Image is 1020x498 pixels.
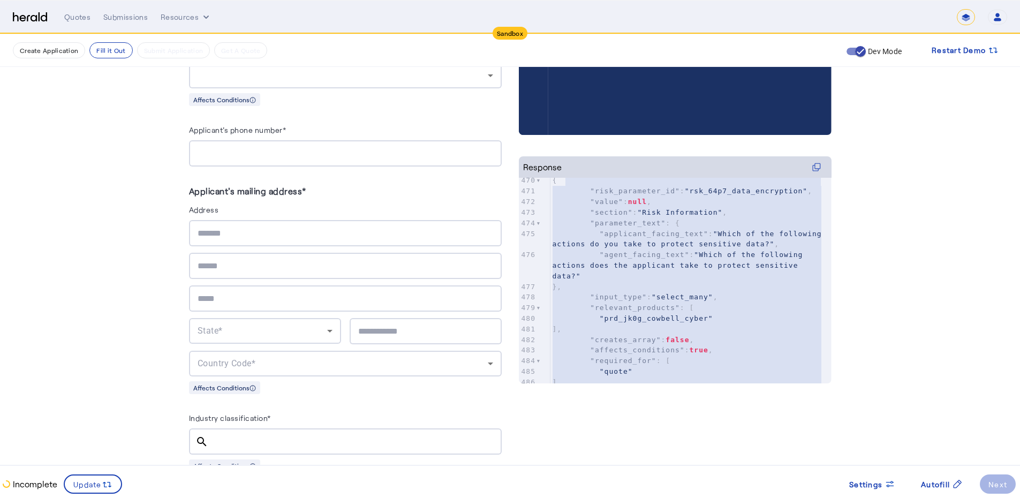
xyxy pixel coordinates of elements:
button: Update [64,474,122,494]
button: Resources dropdown menu [161,12,211,22]
span: : [ [553,304,694,312]
span: : , [553,230,827,248]
span: false [666,336,689,344]
img: Herald Logo [13,12,47,22]
span: "Which of the following actions does the applicant take to protect sensitive data?" [553,251,808,280]
div: 477 [519,282,537,292]
span: Country Code* [198,358,256,368]
div: 479 [519,303,537,313]
div: 486 [519,377,537,388]
span: : [553,251,808,280]
div: 482 [519,335,537,345]
span: { [553,176,557,184]
span: "quote" [600,367,633,375]
label: Dev Mode [866,46,902,57]
button: Submit Application [137,42,210,58]
div: 480 [519,313,537,324]
span: : , [553,187,813,195]
label: Applicant's phone number* [189,125,286,134]
span: : , [553,293,718,301]
span: State* [198,326,223,336]
label: Address [189,205,219,214]
button: Restart Demo [923,41,1007,60]
div: 473 [519,207,537,218]
span: true [690,346,708,354]
span: "value" [590,198,623,206]
button: Settings [841,474,904,494]
div: Submissions [103,12,148,22]
span: "input_type" [590,293,647,301]
span: "applicant_facing_text" [600,230,708,238]
span: "relevant_products" [590,304,680,312]
span: Restart Demo [932,44,986,57]
span: "select_many" [652,293,713,301]
p: Incomplete [11,478,57,491]
span: Autofill [921,479,950,490]
div: 475 [519,229,537,239]
span: "prd_jk0g_cowbell_cyber" [600,314,713,322]
div: Quotes [64,12,90,22]
div: 478 [519,292,537,303]
label: Industry classification* [189,413,271,422]
div: Sandbox [493,27,527,40]
div: 481 [519,324,537,335]
button: Fill it Out [89,42,132,58]
span: "creates_array" [590,336,661,344]
span: null [628,198,647,206]
button: Get A Quote [214,42,267,58]
span: "risk_parameter_id" [590,187,680,195]
span: : { [553,219,680,227]
div: Affects Conditions [189,381,260,394]
div: Response [523,161,562,173]
span: Update [73,479,102,490]
span: "rsk_64p7_data_encryption" [685,187,808,195]
span: }, [553,283,562,291]
div: 485 [519,366,537,377]
span: "agent_facing_text" [600,251,690,259]
span: : , [553,346,713,354]
span: ], [553,325,562,333]
span: : , [553,336,694,344]
mat-icon: search [189,435,215,448]
button: Create Application [13,42,85,58]
div: 483 [519,345,537,356]
div: 476 [519,250,537,260]
span: : , [553,198,652,206]
span: "required_for" [590,357,656,365]
div: 470 [519,175,537,186]
herald-code-block: Response [519,156,832,362]
div: Affects Conditions [189,93,260,106]
span: Settings [849,479,882,490]
div: Affects Conditions [189,459,260,472]
span: "Risk Information" [637,208,722,216]
div: 484 [519,356,537,366]
div: 471 [519,186,537,197]
button: Autofill [912,474,971,494]
span: : [ [553,357,671,365]
span: "section" [590,208,632,216]
span: "affects_conditions" [590,346,685,354]
span: : , [553,208,728,216]
div: 474 [519,218,537,229]
span: ], [553,378,562,386]
label: Applicant's mailing address* [189,186,306,196]
span: "parameter_text" [590,219,666,227]
div: 472 [519,197,537,207]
